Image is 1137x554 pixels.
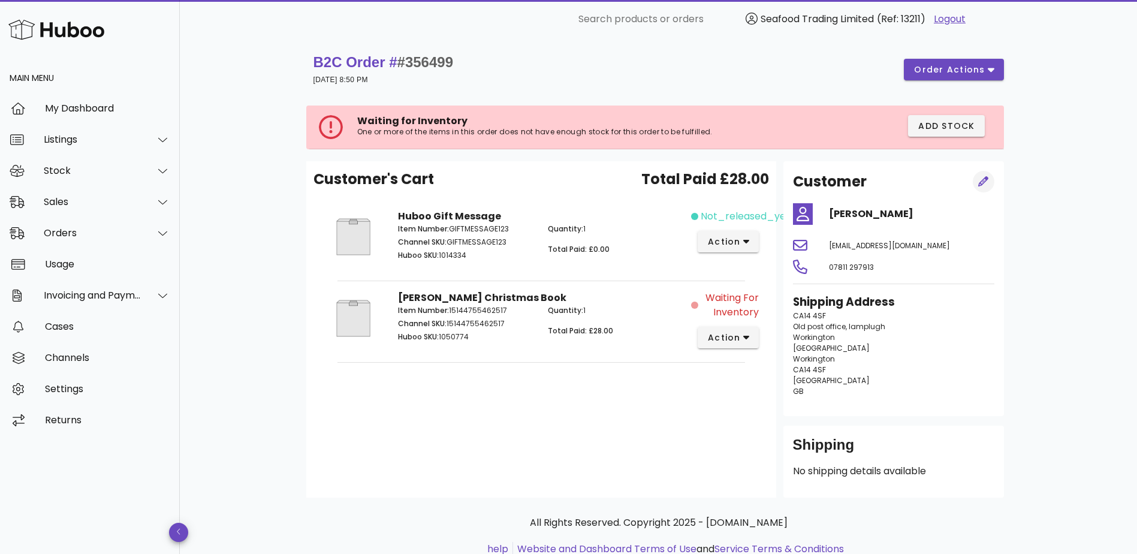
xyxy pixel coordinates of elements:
[701,291,759,320] span: Waiting for Inventory
[357,127,781,137] p: One or more of the items in this order does not have enough stock for this order to be fulfilled.
[908,115,985,137] button: Add Stock
[641,168,769,190] span: Total Paid £28.00
[44,165,141,176] div: Stock
[398,224,534,234] p: GIFTMESSAGE123
[45,352,170,363] div: Channels
[793,321,885,332] span: Old post office, lamplugh
[313,76,368,84] small: [DATE] 8:50 PM
[918,120,975,133] span: Add Stock
[398,305,449,315] span: Item Number:
[316,516,1002,530] p: All Rights Reserved. Copyright 2025 - [DOMAIN_NAME]
[698,231,759,252] button: action
[44,227,141,239] div: Orders
[323,209,384,264] img: Product Image
[323,291,384,346] img: Product Image
[793,386,804,396] span: GB
[398,224,449,234] span: Item Number:
[793,365,826,375] span: CA14 4SF
[701,209,790,224] span: not_released_yet
[398,250,439,260] span: Huboo SKU:
[913,64,985,76] span: order actions
[398,250,534,261] p: 1014334
[934,12,966,26] a: Logout
[45,383,170,395] div: Settings
[548,224,684,234] p: 1
[398,209,501,223] strong: Huboo Gift Message
[398,237,534,248] p: GIFTMESSAGE123
[398,318,534,329] p: 15144755462517
[397,54,453,70] span: #356499
[793,171,867,192] h2: Customer
[45,103,170,114] div: My Dashboard
[793,311,826,321] span: CA14 4SF
[793,343,870,353] span: [GEOGRAPHIC_DATA]
[829,207,994,221] h4: [PERSON_NAME]
[793,464,994,478] p: No shipping details available
[877,12,925,26] span: (Ref: 13211)
[829,240,950,251] span: [EMAIL_ADDRESS][DOMAIN_NAME]
[707,236,741,248] span: action
[313,54,454,70] strong: B2C Order #
[761,12,874,26] span: Seafood Trading Limited
[45,258,170,270] div: Usage
[44,134,141,145] div: Listings
[548,326,613,336] span: Total Paid: £28.00
[548,305,684,316] p: 1
[548,244,610,254] span: Total Paid: £0.00
[8,17,104,43] img: Huboo Logo
[793,354,835,364] span: Workington
[548,224,583,234] span: Quantity:
[44,290,141,301] div: Invoicing and Payments
[548,305,583,315] span: Quantity:
[793,294,994,311] h3: Shipping Address
[313,168,434,190] span: Customer's Cart
[793,375,870,386] span: [GEOGRAPHIC_DATA]
[829,262,874,272] span: 07811 297913
[793,332,835,342] span: Workington
[398,237,447,247] span: Channel SKU:
[398,332,439,342] span: Huboo SKU:
[45,414,170,426] div: Returns
[45,321,170,332] div: Cases
[904,59,1003,80] button: order actions
[398,305,534,316] p: 15144755462517
[793,435,994,464] div: Shipping
[398,291,566,305] strong: [PERSON_NAME] Christmas Book
[398,332,534,342] p: 1050774
[398,318,447,329] span: Channel SKU:
[707,332,741,344] span: action
[44,196,141,207] div: Sales
[698,327,759,348] button: action
[357,114,468,128] span: Waiting for Inventory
